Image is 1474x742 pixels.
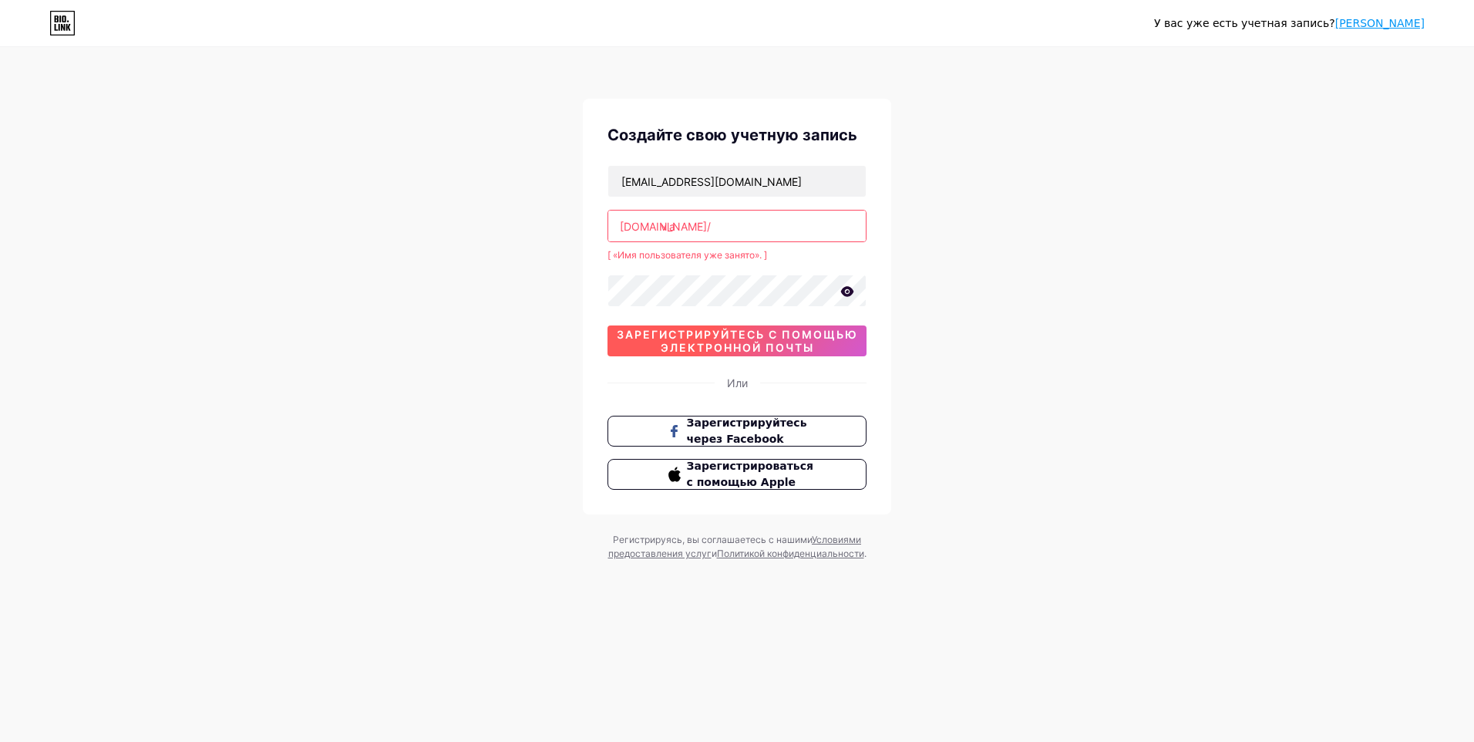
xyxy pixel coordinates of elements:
[607,328,867,354] span: Зарегистрируйтесь с помощью электронной почты
[607,416,867,447] button: Зарегистрируйтесь через Facebook
[607,459,867,490] button: Зарегистрироваться с помощью Apple
[727,375,748,391] div: Или
[608,166,866,197] input: Отправить по электронной почте
[717,548,864,559] a: Политикой конфиденциальности
[1335,17,1425,29] a: [PERSON_NAME]
[607,325,867,356] button: Зарегистрируйтесь с помощью электронной почты
[687,415,806,447] span: Зарегистрируйтесь через Facebook
[608,211,866,241] input: Имя пользователя
[607,248,867,262] div: [ «Имя пользователя уже занято». ]
[607,123,867,147] div: Создайте свою учетную запись
[620,218,711,234] div: [DOMAIN_NAME]/
[1154,15,1425,32] div: У вас уже есть учетная запись?
[606,533,868,561] div: Регистрируясь, вы соглашаетесь с нашими и .
[687,458,806,491] span: Зарегистрироваться с помощью Apple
